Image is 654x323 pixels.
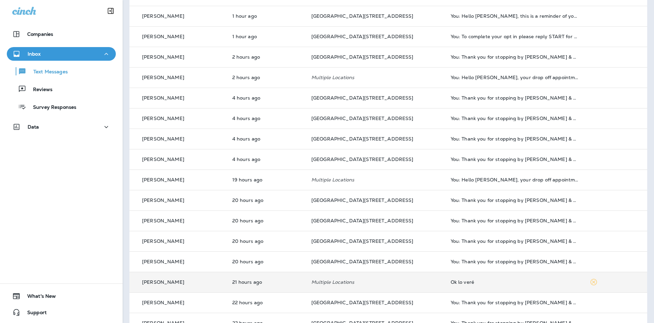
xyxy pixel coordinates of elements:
div: You: Thank you for stopping by Jensen Tire & Auto - South 144th Street. Please take 30 seconds to... [451,95,579,101]
button: Text Messages [7,64,116,78]
span: [GEOGRAPHIC_DATA][STREET_ADDRESS] [311,156,414,162]
button: Collapse Sidebar [101,4,120,18]
button: Inbox [7,47,116,61]
p: [PERSON_NAME] [142,34,184,39]
p: [PERSON_NAME] [142,218,184,223]
div: You: Hello Phyllis, this is a reminder of your scheduled appointment set for 09/10/2025 11:00 AM ... [451,13,579,19]
p: Companies [27,31,53,37]
button: Survey Responses [7,100,116,114]
div: You: Thank you for stopping by Jensen Tire & Auto - South 144th Street. Please take 30 seconds to... [451,136,579,142]
p: [PERSON_NAME] [142,177,184,182]
p: Sep 9, 2025 08:03 AM [232,95,300,101]
span: [GEOGRAPHIC_DATA][STREET_ADDRESS] [311,54,414,60]
p: Inbox [28,51,41,57]
p: Sep 8, 2025 02:00 PM [232,300,300,305]
div: You: Hello Bill, your drop off appointment at Jensen Tire & Auto is tomorrow. Reschedule? Call +1... [451,177,579,182]
p: Text Messages [27,69,68,75]
p: [PERSON_NAME] [142,157,184,162]
p: Data [28,124,39,130]
span: [GEOGRAPHIC_DATA][STREET_ADDRESS] [311,33,414,40]
div: You: Thank you for stopping by Jensen Tire & Auto - South 144th Street. Please take 30 seconds to... [451,259,579,264]
p: Sep 8, 2025 03:58 PM [232,197,300,203]
p: [PERSON_NAME] [142,54,184,60]
span: What's New [20,293,56,302]
span: [GEOGRAPHIC_DATA][STREET_ADDRESS] [311,95,414,101]
div: You: Thank you for stopping by Jensen Tire & Auto - South 144th Street. Please take 30 seconds to... [451,197,579,203]
p: Sep 9, 2025 08:03 AM [232,136,300,142]
p: Survey Responses [26,104,76,111]
p: Sep 8, 2025 02:25 PM [232,279,300,285]
span: Support [20,310,47,318]
div: You: Thank you for stopping by Jensen Tire & Auto - South 144th Street. Please take 30 seconds to... [451,157,579,162]
span: [GEOGRAPHIC_DATA][STREET_ADDRESS] [311,299,414,306]
div: You: Thank you for stopping by Jensen Tire & Auto - South 144th Street. Please take 30 seconds to... [451,218,579,223]
p: Multiple Locations [311,279,440,285]
span: [GEOGRAPHIC_DATA][STREET_ADDRESS] [311,136,414,142]
p: Multiple Locations [311,75,440,80]
p: [PERSON_NAME] [142,279,184,285]
button: Support [7,306,116,319]
div: You: To complete your opt in please reply START for text message reminders. Thank you. Reply STOP... [451,34,579,39]
p: [PERSON_NAME] [142,238,184,244]
div: You: Thank you for stopping by Jensen Tire & Auto - South 144th Street. Please take 30 seconds to... [451,238,579,244]
span: [GEOGRAPHIC_DATA][STREET_ADDRESS] [311,197,414,203]
p: [PERSON_NAME] [142,95,184,101]
p: [PERSON_NAME] [142,136,184,142]
p: [PERSON_NAME] [142,197,184,203]
span: [GEOGRAPHIC_DATA][STREET_ADDRESS] [311,13,414,19]
div: You: Thank you for stopping by Jensen Tire & Auto - South 144th Street. Please take 30 seconds to... [451,54,579,60]
p: [PERSON_NAME] [142,13,184,19]
p: Sep 9, 2025 09:58 AM [232,54,300,60]
span: [GEOGRAPHIC_DATA][STREET_ADDRESS] [311,238,414,244]
p: [PERSON_NAME] [142,259,184,264]
p: Sep 9, 2025 08:03 AM [232,116,300,121]
div: You: Thank you for stopping by Jensen Tire & Auto - South 144th Street. Please take 30 seconds to... [451,116,579,121]
div: Ok lo veré [451,279,579,285]
p: Sep 8, 2025 04:47 PM [232,177,300,182]
p: Sep 9, 2025 10:24 AM [232,34,300,39]
button: Data [7,120,116,134]
span: [GEOGRAPHIC_DATA][STREET_ADDRESS] [311,218,414,224]
span: [GEOGRAPHIC_DATA][STREET_ADDRESS] [311,115,414,121]
button: What's New [7,289,116,303]
p: [PERSON_NAME] [142,75,184,80]
p: Sep 8, 2025 03:58 PM [232,218,300,223]
p: [PERSON_NAME] [142,116,184,121]
button: Companies [7,27,116,41]
div: You: Hello Keith, your drop off appointment at Jensen Tire & Auto is tomorrow. Reschedule? Call +... [451,75,579,80]
p: Sep 8, 2025 03:58 PM [232,259,300,264]
p: [PERSON_NAME] [142,300,184,305]
span: [GEOGRAPHIC_DATA][STREET_ADDRESS] [311,259,414,265]
p: Sep 9, 2025 09:47 AM [232,75,300,80]
div: You: Thank you for stopping by Jensen Tire & Auto - South 144th Street. Please take 30 seconds to... [451,300,579,305]
p: Reviews [26,87,52,93]
button: Reviews [7,82,116,96]
p: Sep 8, 2025 03:58 PM [232,238,300,244]
p: Multiple Locations [311,177,440,182]
p: Sep 9, 2025 10:49 AM [232,13,300,19]
p: Sep 9, 2025 08:03 AM [232,157,300,162]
